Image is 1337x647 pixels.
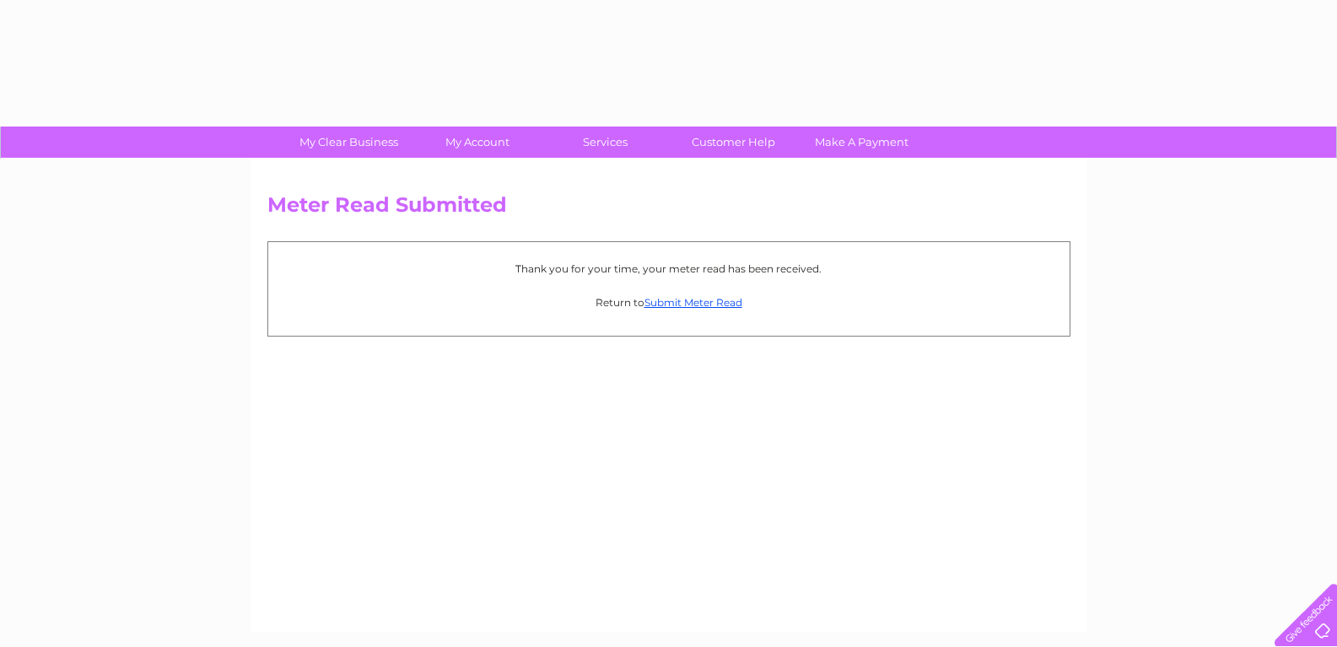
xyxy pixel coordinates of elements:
a: Make A Payment [792,127,931,158]
a: Customer Help [664,127,803,158]
p: Thank you for your time, your meter read has been received. [277,261,1061,277]
h2: Meter Read Submitted [267,193,1070,225]
p: Return to [277,294,1061,310]
a: Submit Meter Read [644,296,742,309]
a: My Clear Business [279,127,418,158]
a: My Account [407,127,547,158]
a: Services [536,127,675,158]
